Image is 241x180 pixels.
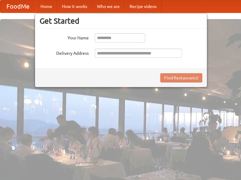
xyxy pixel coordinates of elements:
[40,16,202,26] h3: Get Started
[40,49,89,56] label: Delivery Address
[36,0,57,13] a: Home
[92,0,125,13] a: Who we are
[160,73,202,82] button: Find Restaurants!
[0,0,36,13] a: FoodMe
[57,0,92,13] a: How it works
[125,0,161,13] a: Recipe videos
[40,33,89,41] label: Your Name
